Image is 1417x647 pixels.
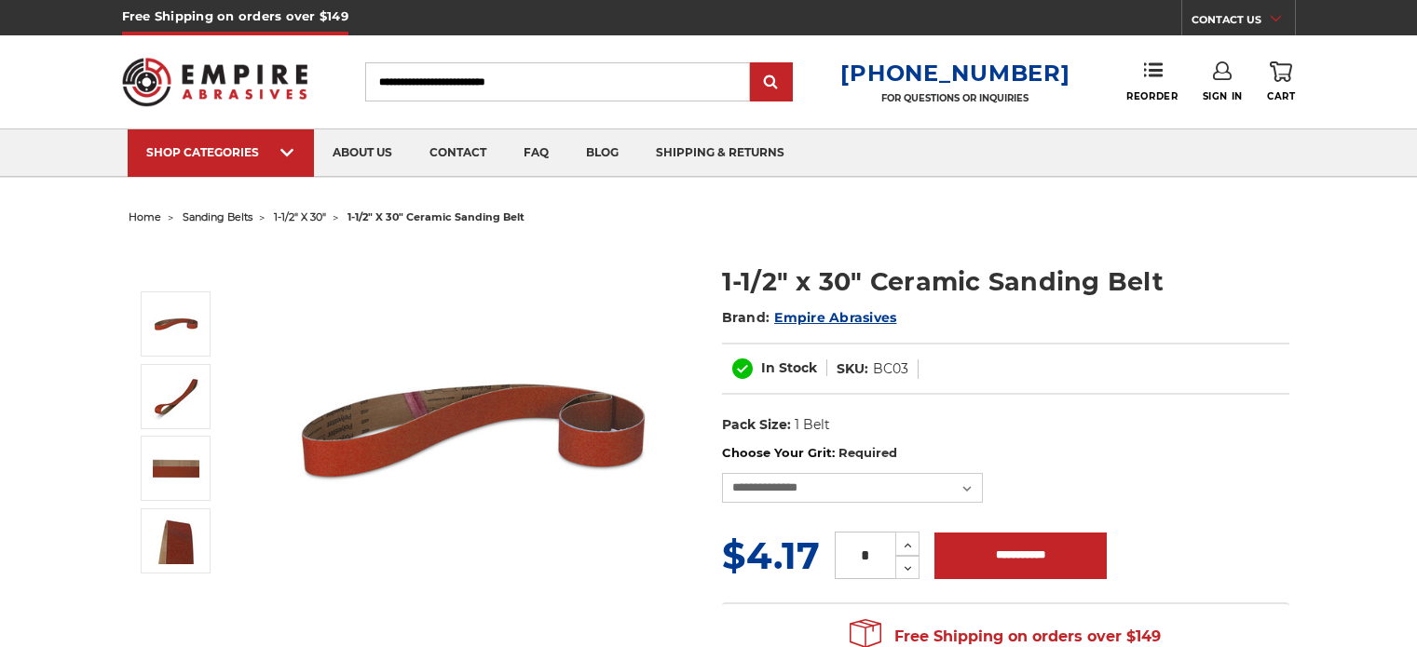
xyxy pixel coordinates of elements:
[722,444,1289,463] label: Choose Your Grit:
[840,60,1070,87] a: [PHONE_NUMBER]
[837,359,868,379] dt: SKU:
[1267,90,1295,102] span: Cart
[1203,90,1243,102] span: Sign In
[1126,61,1178,101] a: Reorder
[153,373,199,420] img: 1-1/2" x 30" Ceramic Sanding Belt
[567,129,637,177] a: blog
[722,532,820,578] span: $4.17
[840,92,1070,104] p: FOR QUESTIONS OR INQUIRIES
[288,244,661,616] img: 1-1/2" x 30" Sanding Belt - Ceramic
[153,518,199,564] img: 1-1/2" x 30" - Ceramic Sanding Belt
[1267,61,1295,102] a: Cart
[761,359,817,376] span: In Stock
[774,309,896,326] a: Empire Abrasives
[838,445,897,460] small: Required
[795,415,830,435] dd: 1 Belt
[637,129,803,177] a: shipping & returns
[153,445,199,492] img: 1-1/2" x 30" Cer Sanding Belt
[722,309,770,326] span: Brand:
[1126,90,1178,102] span: Reorder
[122,46,308,118] img: Empire Abrasives
[411,129,505,177] a: contact
[183,210,252,223] a: sanding belts
[722,263,1289,300] h1: 1-1/2" x 30" Ceramic Sanding Belt
[873,359,908,379] dd: BC03
[274,210,326,223] a: 1-1/2" x 30"
[1192,9,1295,35] a: CONTACT US
[722,415,791,435] dt: Pack Size:
[129,210,161,223] a: home
[146,145,295,159] div: SHOP CATEGORIES
[505,129,567,177] a: faq
[347,210,525,223] span: 1-1/2" x 30" ceramic sanding belt
[753,64,790,101] input: Submit
[314,129,411,177] a: about us
[153,301,199,347] img: 1-1/2" x 30" Sanding Belt - Ceramic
